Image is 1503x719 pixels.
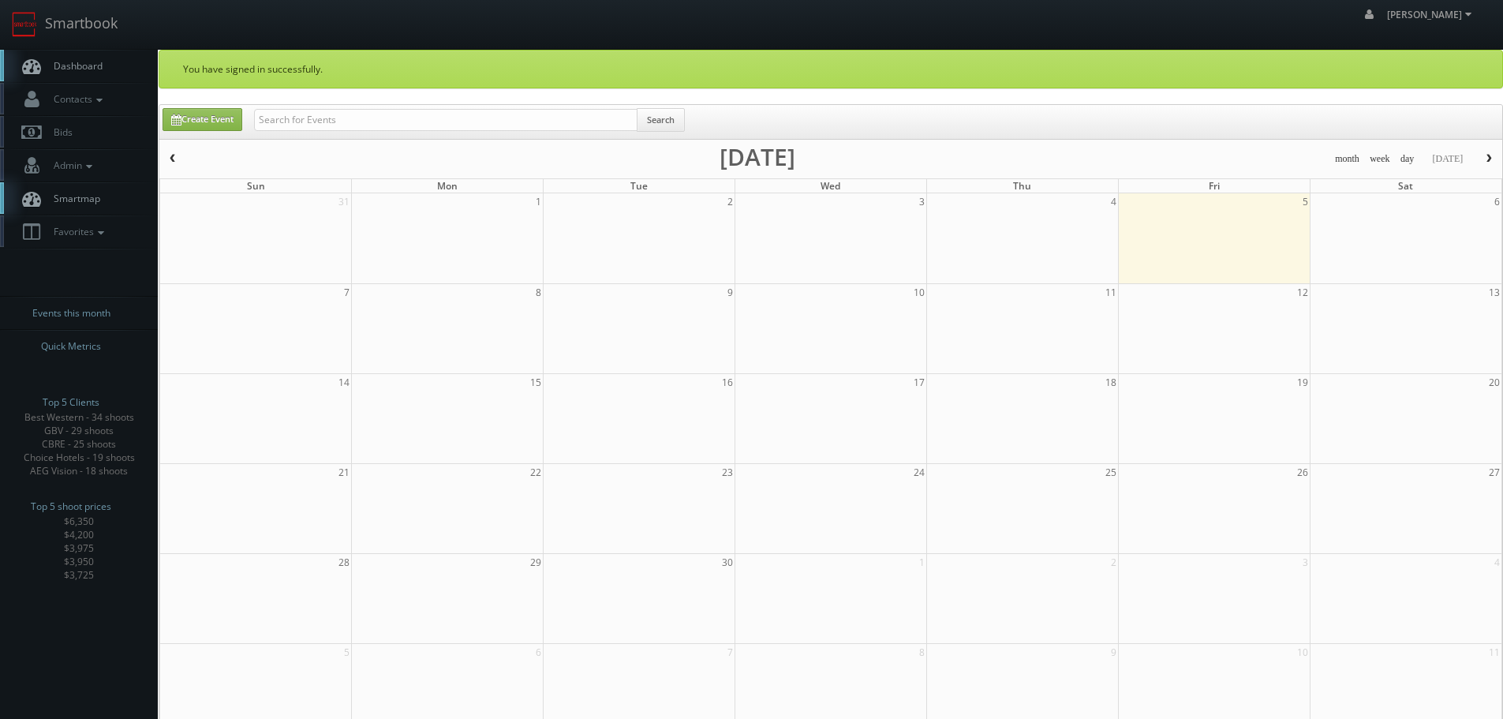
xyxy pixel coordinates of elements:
button: [DATE] [1426,149,1468,169]
span: 1 [534,193,543,210]
span: 22 [529,464,543,481]
img: smartbook-logo.png [12,12,37,37]
span: Sun [247,179,265,193]
button: Search [637,108,685,132]
span: 20 [1487,374,1501,391]
span: 24 [912,464,926,481]
span: 16 [720,374,735,391]
span: 28 [337,554,351,571]
span: 27 [1487,464,1501,481]
span: 8 [534,284,543,301]
a: Create Event [163,108,242,131]
span: 23 [720,464,735,481]
span: 2 [726,193,735,210]
button: day [1395,149,1420,169]
span: 3 [1301,554,1310,571]
span: Mon [437,179,458,193]
span: 21 [337,464,351,481]
button: week [1364,149,1396,169]
span: 5 [342,644,351,661]
span: 10 [1295,644,1310,661]
span: 7 [342,284,351,301]
span: Thu [1013,179,1031,193]
span: 18 [1104,374,1118,391]
span: Quick Metrics [41,339,101,354]
span: Admin [46,159,96,172]
span: Bids [46,125,73,139]
span: Dashboard [46,59,103,73]
span: 30 [720,554,735,571]
span: 10 [912,284,926,301]
span: Favorites [46,225,108,238]
span: 26 [1295,464,1310,481]
span: 1 [918,554,926,571]
span: 7 [726,644,735,661]
span: 8 [918,644,926,661]
span: 4 [1493,554,1501,571]
span: Fri [1209,179,1220,193]
span: 9 [1109,644,1118,661]
span: 11 [1104,284,1118,301]
span: 15 [529,374,543,391]
span: Tue [630,179,648,193]
span: Sat [1398,179,1413,193]
span: 25 [1104,464,1118,481]
span: 2 [1109,554,1118,571]
span: 5 [1301,193,1310,210]
span: 14 [337,374,351,391]
span: 29 [529,554,543,571]
span: 6 [1493,193,1501,210]
span: 31 [337,193,351,210]
span: Events this month [32,305,110,321]
span: 6 [534,644,543,661]
span: 4 [1109,193,1118,210]
span: 9 [726,284,735,301]
span: Top 5 Clients [43,395,99,410]
span: Smartmap [46,192,100,205]
span: Wed [821,179,840,193]
span: Contacts [46,92,107,106]
span: [PERSON_NAME] [1387,8,1476,21]
span: 3 [918,193,926,210]
span: 12 [1295,284,1310,301]
button: month [1329,149,1365,169]
h2: [DATE] [720,149,795,165]
span: 11 [1487,644,1501,661]
span: 19 [1295,374,1310,391]
span: 17 [912,374,926,391]
p: You have signed in successfully. [183,62,1479,76]
span: Top 5 shoot prices [31,499,111,515]
input: Search for Events [254,109,637,131]
span: 13 [1487,284,1501,301]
